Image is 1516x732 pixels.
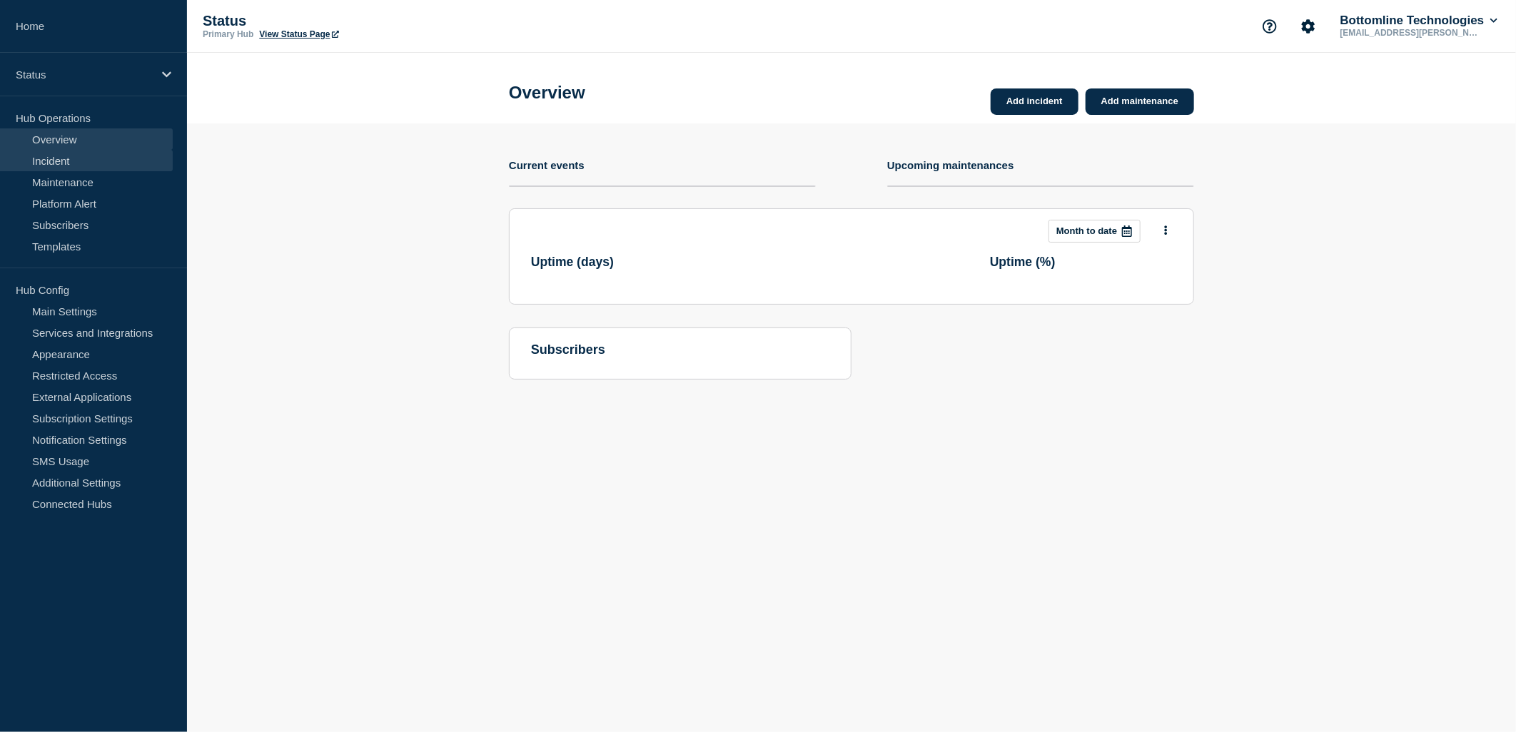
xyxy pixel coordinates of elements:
[990,255,1172,270] h3: Uptime ( % )
[1338,28,1486,38] p: [EMAIL_ADDRESS][PERSON_NAME][DOMAIN_NAME]
[509,83,585,103] h1: Overview
[991,88,1078,115] a: Add incident
[16,68,153,81] p: Status
[887,159,1014,171] h4: Upcoming maintenances
[1255,11,1285,41] button: Support
[509,159,585,171] h4: Current events
[1086,88,1194,115] a: Add maintenance
[1293,11,1323,41] button: Account settings
[203,13,488,29] p: Status
[531,255,713,270] h3: Uptime ( days )
[259,29,338,39] a: View Status Page
[203,29,253,39] p: Primary Hub
[1048,220,1141,243] button: Month to date
[531,342,829,357] h4: subscribers
[1338,14,1500,28] button: Bottomline Technologies
[1056,225,1117,236] p: Month to date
